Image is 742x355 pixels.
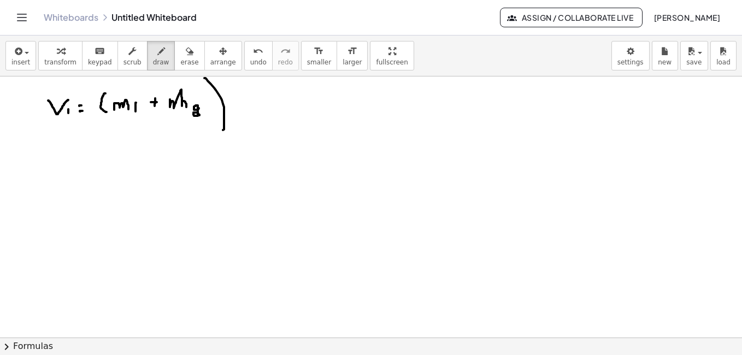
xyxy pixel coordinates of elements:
[5,41,36,70] button: insert
[117,41,148,70] button: scrub
[710,41,737,70] button: load
[652,41,678,70] button: new
[680,41,708,70] button: save
[611,41,650,70] button: settings
[88,58,112,66] span: keypad
[44,12,98,23] a: Whiteboards
[44,58,76,66] span: transform
[11,58,30,66] span: insert
[95,45,105,58] i: keyboard
[180,58,198,66] span: erase
[38,41,83,70] button: transform
[278,58,293,66] span: redo
[658,58,672,66] span: new
[686,58,702,66] span: save
[347,45,357,58] i: format_size
[82,41,118,70] button: keyboardkeypad
[617,58,644,66] span: settings
[174,41,204,70] button: erase
[153,58,169,66] span: draw
[716,58,731,66] span: load
[653,13,720,22] span: [PERSON_NAME]
[343,58,362,66] span: larger
[204,41,242,70] button: arrange
[253,45,263,58] i: undo
[210,58,236,66] span: arrange
[147,41,175,70] button: draw
[13,9,31,26] button: Toggle navigation
[337,41,368,70] button: format_sizelarger
[509,13,633,22] span: Assign / Collaborate Live
[123,58,142,66] span: scrub
[244,41,273,70] button: undoundo
[370,41,414,70] button: fullscreen
[500,8,643,27] button: Assign / Collaborate Live
[272,41,299,70] button: redoredo
[307,58,331,66] span: smaller
[314,45,324,58] i: format_size
[376,58,408,66] span: fullscreen
[645,8,729,27] button: [PERSON_NAME]
[301,41,337,70] button: format_sizesmaller
[280,45,291,58] i: redo
[250,58,267,66] span: undo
